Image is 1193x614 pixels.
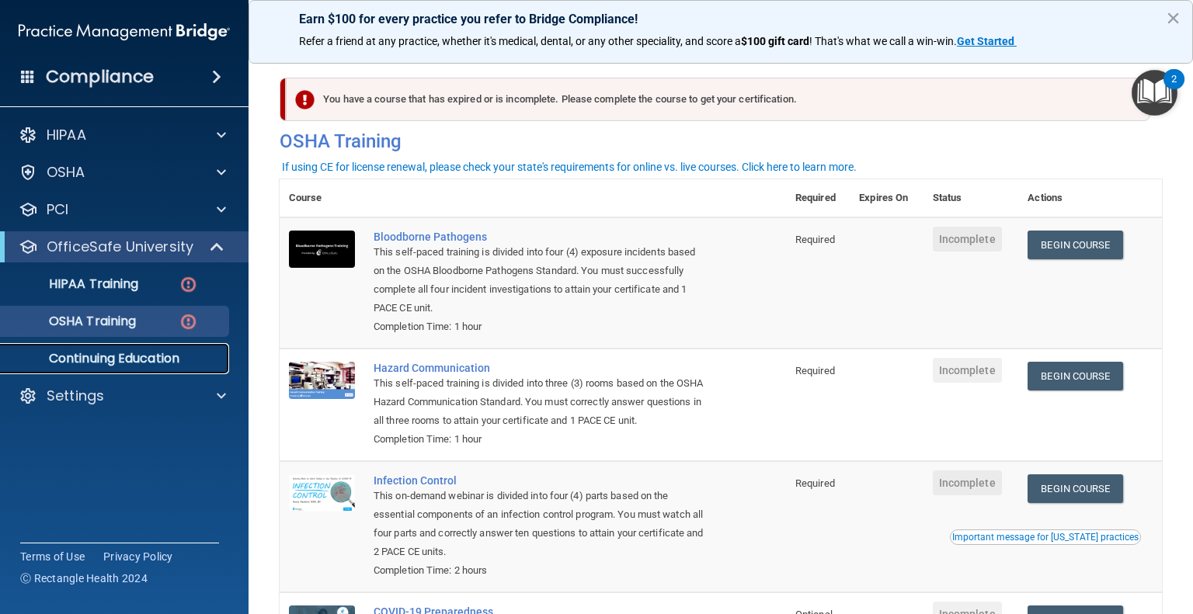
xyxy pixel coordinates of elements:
span: Incomplete [933,358,1002,383]
h4: Compliance [46,66,154,88]
p: HIPAA Training [10,276,138,292]
button: If using CE for license renewal, please check your state's requirements for online vs. live cours... [280,159,859,175]
a: Privacy Policy [103,549,173,564]
a: OSHA [19,163,226,182]
button: Open Resource Center, 2 new notifications [1132,70,1177,116]
span: Incomplete [933,470,1002,495]
button: Close [1166,5,1181,30]
a: Begin Course [1028,362,1122,390]
a: Settings [19,387,226,405]
span: Required [795,477,835,489]
span: ! That's what we call a win-win. [809,35,957,47]
p: HIPAA [47,126,86,144]
h4: OSHA Training [280,130,1162,152]
p: OSHA Training [10,314,136,329]
span: Incomplete [933,227,1002,251]
img: PMB logo [19,16,230,47]
div: 2 [1171,79,1177,99]
th: Status [923,179,1019,217]
div: Completion Time: 1 hour [374,430,708,449]
div: Important message for [US_STATE] practices [952,532,1139,542]
a: HIPAA [19,126,226,144]
th: Expires On [850,179,923,217]
button: Read this if you are a dental practitioner in the state of CA [950,529,1141,545]
p: Earn $100 for every practice you refer to Bridge Compliance! [299,12,1143,26]
a: Get Started [957,35,1017,47]
a: Begin Course [1028,474,1122,503]
span: Ⓒ Rectangle Health 2024 [20,571,148,586]
a: Hazard Communication [374,362,708,374]
p: Continuing Education [10,351,222,366]
div: Completion Time: 2 hours [374,561,708,580]
span: Refer a friend at any practice, whether it's medical, dental, or any other speciality, and score a [299,35,741,47]
div: Completion Time: 1 hour [374,317,708,336]
div: This self-paced training is divided into four (4) exposure incidents based on the OSHA Bloodborne... [374,243,708,317]
p: PCI [47,200,68,219]
a: Begin Course [1028,231,1122,259]
img: danger-circle.6113f641.png [179,312,198,331]
a: PCI [19,200,226,219]
th: Required [786,179,850,217]
span: Required [795,234,835,245]
div: This on-demand webinar is divided into four (4) parts based on the essential components of an inf... [374,487,708,561]
strong: $100 gift card [741,35,809,47]
div: This self-paced training is divided into three (3) rooms based on the OSHA Hazard Communication S... [374,374,708,430]
th: Actions [1018,179,1162,217]
th: Course [280,179,364,217]
div: If using CE for license renewal, please check your state's requirements for online vs. live cours... [282,161,857,172]
a: Infection Control [374,474,708,487]
strong: Get Started [957,35,1014,47]
a: OfficeSafe University [19,238,225,256]
img: exclamation-circle-solid-danger.72ef9ffc.png [295,90,315,109]
p: OfficeSafe University [47,238,193,256]
p: Settings [47,387,104,405]
a: Bloodborne Pathogens [374,231,708,243]
a: Terms of Use [20,549,85,564]
p: OSHA [47,163,85,182]
img: danger-circle.6113f641.png [179,275,198,294]
div: You have a course that has expired or is incomplete. Please complete the course to get your certi... [286,78,1150,121]
span: Required [795,365,835,376]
